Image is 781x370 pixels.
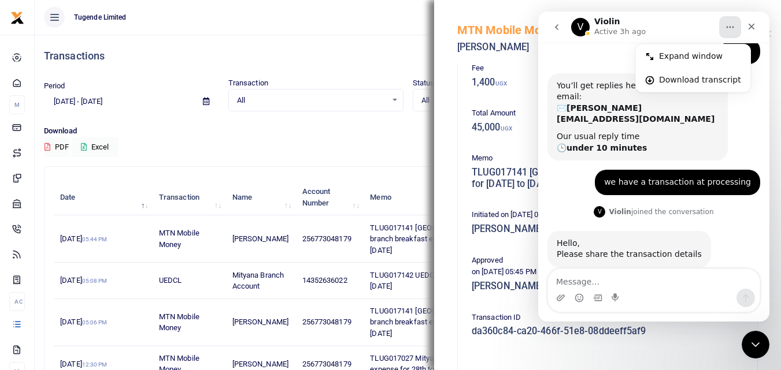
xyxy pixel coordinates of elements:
[421,95,571,106] span: All
[60,234,107,243] span: [DATE]
[472,281,743,292] h5: [PERSON_NAME]
[472,255,743,267] p: Approved
[457,42,706,53] h5: [PERSON_NAME]
[302,276,347,285] span: 14352636022
[495,80,507,87] small: UGX
[44,92,194,111] input: select period
[44,80,65,92] label: Period
[44,50,772,62] h4: Transactions
[370,307,500,338] span: TLUG017141 [GEOGRAPHIC_DATA] branch breakfast expense for [DATE] to [DATE]
[472,107,743,119] p: Total Amount
[302,317,351,326] span: 256773048179
[228,77,268,89] label: Transaction
[413,77,435,89] label: Status
[159,229,199,249] span: MTN Mobile Money
[232,271,284,291] span: Mityana Branch Account
[472,223,743,235] h5: [PERSON_NAME]
[60,317,107,326] span: [DATE]
[472,77,743,88] h5: 1,400
[82,319,108,326] small: 05:06 PM
[153,180,226,215] th: Transaction: activate to sort column ascending
[472,266,743,278] p: on [DATE] 05:45 PM
[82,236,108,242] small: 05:44 PM
[10,11,24,25] img: logo-small
[472,312,743,324] p: Transaction ID
[9,292,25,311] li: Ac
[159,312,199,332] span: MTN Mobile Money
[472,152,743,165] p: Memo
[472,326,743,337] h5: da360c84-ca20-466f-51e8-08ddeeff5af9
[9,95,25,114] li: M
[302,234,351,243] span: 256773048179
[370,223,500,255] span: TLUG017141 [GEOGRAPHIC_DATA] branch breakfast expense for [DATE] to [DATE]
[232,234,288,243] span: [PERSON_NAME]
[44,125,772,137] p: Download
[54,180,153,215] th: Date: activate to sort column descending
[472,62,743,74] p: Fee
[295,180,364,215] th: Account Number: activate to sort column ascending
[364,180,510,215] th: Memo: activate to sort column ascending
[472,122,743,133] h5: 45,000
[44,137,69,157] button: PDF
[60,360,107,368] span: [DATE]
[457,23,706,37] h5: MTN Mobile Money
[472,209,743,221] p: Initiated on [DATE] 05:44 PM
[501,125,512,132] small: UGX
[225,180,295,215] th: Name: activate to sort column ascending
[10,13,24,21] a: logo-small logo-large logo-large
[538,12,769,322] iframe: Intercom live chat
[742,331,769,358] iframe: Intercom live chat
[82,361,108,368] small: 12:30 PM
[232,317,288,326] span: [PERSON_NAME]
[472,167,743,189] h5: TLUG017141 [GEOGRAPHIC_DATA] branch breakfast expense for [DATE] to [DATE]
[71,137,119,157] button: Excel
[69,12,131,23] span: Tugende Limited
[370,271,495,291] span: TLUG017142 UEDCL light expense for [DATE]
[237,95,387,106] span: All
[82,278,108,284] small: 05:08 PM
[60,276,107,285] span: [DATE]
[159,276,182,285] span: UEDCL
[232,360,288,368] span: [PERSON_NAME]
